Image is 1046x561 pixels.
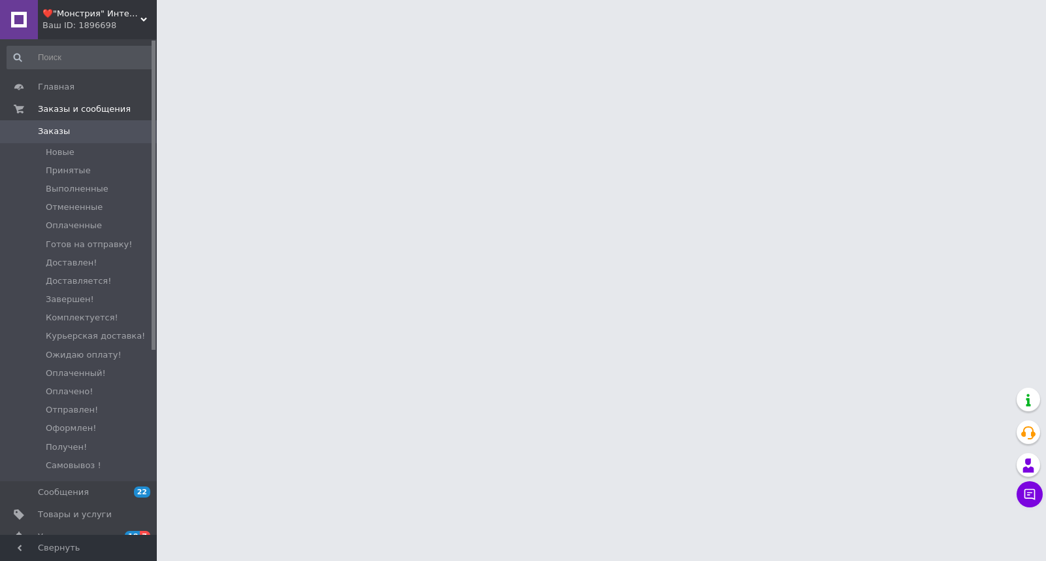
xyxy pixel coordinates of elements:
span: Завершен! [46,294,94,305]
span: Отправлен! [46,404,98,416]
input: Поиск [7,46,154,69]
span: Уведомления [38,531,97,543]
span: 22 [134,486,150,498]
span: 7 [140,531,150,542]
div: Ваш ID: 1896698 [42,20,157,31]
span: Получен! [46,441,87,453]
span: Принятые [46,165,91,177]
span: Отмененные [46,201,103,213]
span: Новые [46,146,74,158]
span: Самовывоз ! [46,460,101,471]
span: Доставлен! [46,257,97,269]
span: Ожидаю оплату! [46,349,122,361]
span: Комплектуется! [46,312,118,324]
span: ❤️"Монстрия" Интернет-магазин ❤️ [42,8,140,20]
span: Сообщения [38,486,89,498]
span: Заказы и сообщения [38,103,131,115]
span: Главная [38,81,74,93]
span: Оформлен! [46,422,96,434]
span: Курьерская доставка! [46,330,145,342]
span: Выполненные [46,183,108,195]
span: Оплаченные [46,220,102,231]
span: Доставляется! [46,275,111,287]
span: Заказы [38,126,70,137]
span: Готов на отправку! [46,239,132,250]
span: Оплаченный! [46,367,106,379]
span: Оплачено! [46,386,93,398]
button: Чат с покупателем [1017,481,1043,507]
span: Товары и услуги [38,509,112,520]
span: 18 [125,531,140,542]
